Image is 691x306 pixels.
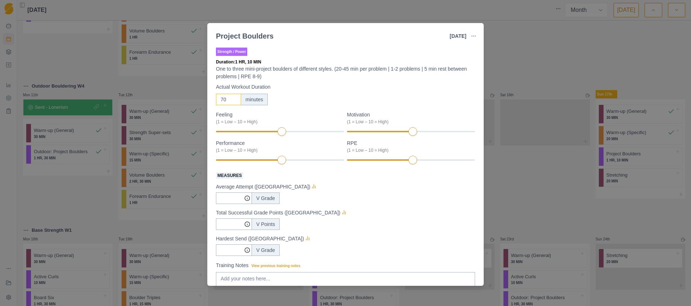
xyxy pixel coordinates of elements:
div: (1 = Low – 10 = High) [216,119,340,125]
span: View previous training notes [252,264,301,268]
div: (1 = Low – 10 = High) [216,147,340,154]
p: Total Successful Grade Points ([GEOGRAPHIC_DATA]) [216,209,340,217]
p: Hardest Send ([GEOGRAPHIC_DATA]) [216,235,304,243]
div: (1 = Low – 10 = High) [347,147,471,154]
p: Strength / Power [216,48,247,56]
p: [DATE] [450,32,466,40]
div: V Grade [252,244,280,256]
label: RPE [347,139,471,154]
div: minutes [241,94,268,105]
div: Project Boulders [216,31,274,41]
span: Measures [216,172,243,179]
label: Training Notes [216,262,471,269]
label: Motivation [347,111,471,125]
label: Actual Workout Duration [216,83,471,91]
label: Feeling [216,111,340,125]
p: One to three mini-project boulders of different styles. (20-45 min per problem | 1-2 problems | 5... [216,65,475,80]
p: Duration: 1 HR, 10 MIN [216,59,475,65]
div: (1 = Low – 10 = High) [347,119,471,125]
div: V Grade [252,192,280,204]
div: V Points [252,218,280,230]
label: Performance [216,139,340,154]
p: Average Attempt ([GEOGRAPHIC_DATA]) [216,183,310,191]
